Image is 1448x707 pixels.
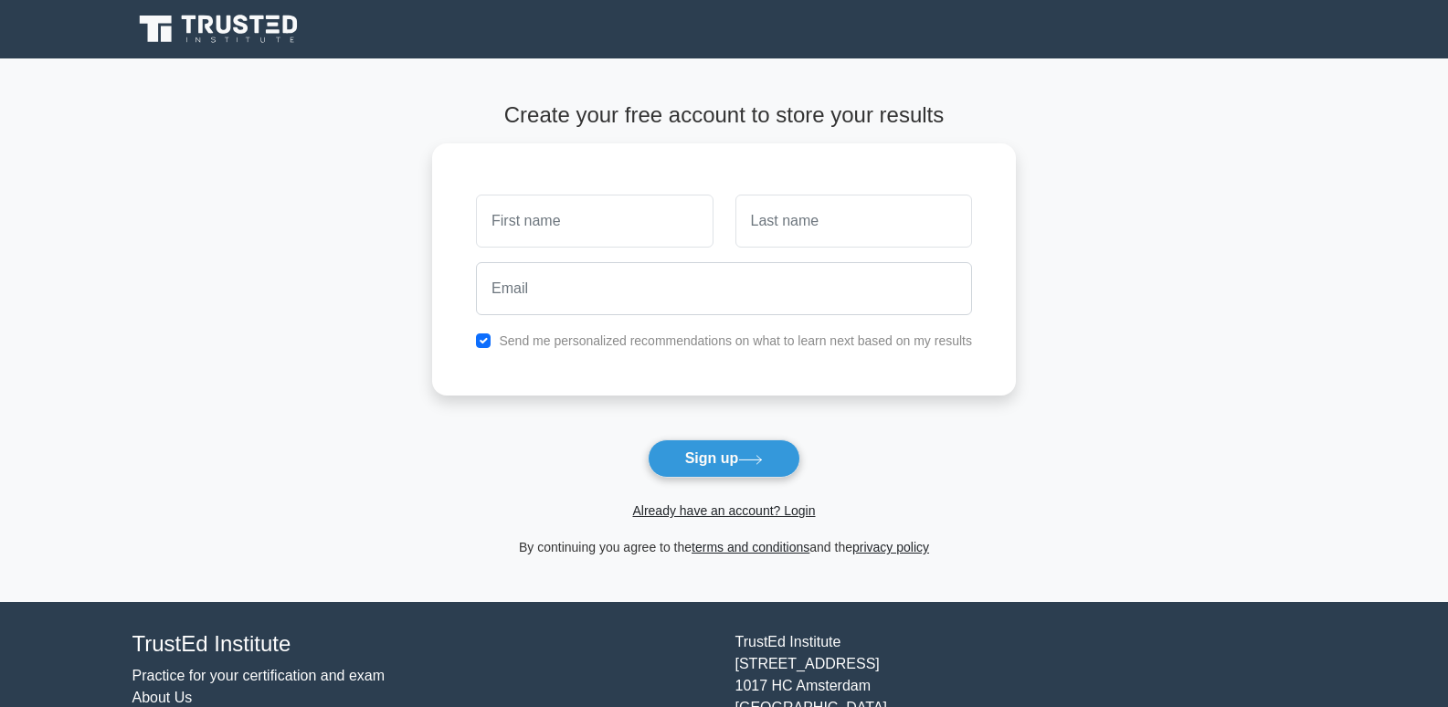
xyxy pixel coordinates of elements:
[132,668,386,683] a: Practice for your certification and exam
[132,690,193,705] a: About Us
[632,503,815,518] a: Already have an account? Login
[132,631,713,658] h4: TrustEd Institute
[421,536,1027,558] div: By continuing you agree to the and the
[852,540,929,554] a: privacy policy
[735,195,972,248] input: Last name
[432,102,1016,129] h4: Create your free account to store your results
[476,262,972,315] input: Email
[476,195,713,248] input: First name
[499,333,972,348] label: Send me personalized recommendations on what to learn next based on my results
[692,540,809,554] a: terms and conditions
[648,439,801,478] button: Sign up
